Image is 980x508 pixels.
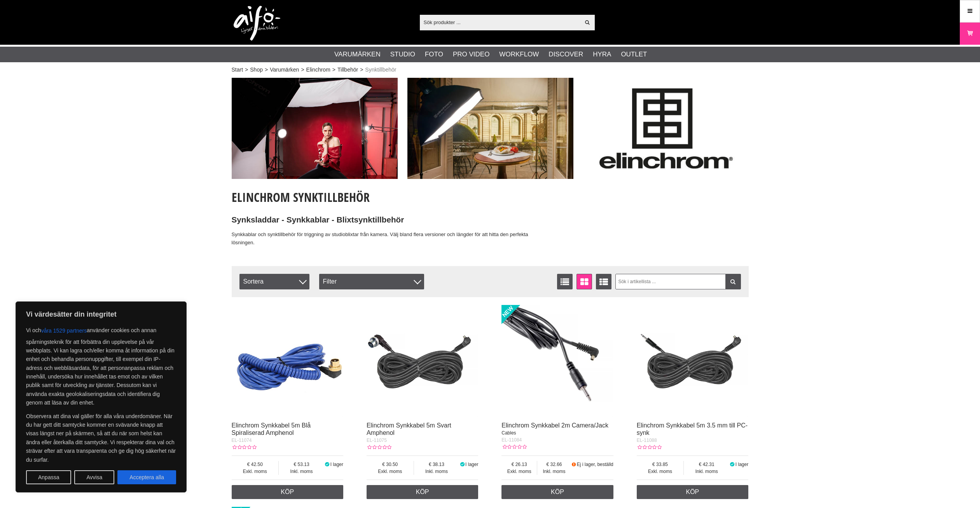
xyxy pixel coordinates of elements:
span: 32.66 [537,461,571,468]
span: 42.31 [684,461,729,468]
img: Elinchrom Synkkabel 5m Blå Spiraliserad Amphenol [232,305,344,417]
span: > [265,66,268,74]
img: Annons:002 ban-elin-general-002.jpg [407,78,573,179]
span: 30.50 [367,461,414,468]
span: > [360,66,363,74]
a: Workflow [499,49,539,60]
p: Vi värdesätter din integritet [26,310,176,319]
input: Sök i artikellista ... [615,274,741,289]
span: 53.13 [279,461,324,468]
a: Fönstervisning [576,274,592,289]
img: Elinchrom Synkkabel 5m 3.5 mm till PC-synk [637,305,749,417]
span: 42.50 [232,461,279,468]
a: Studio [390,49,415,60]
a: Köp [501,485,613,499]
i: Beställd [571,462,577,467]
button: Anpassa [26,470,71,484]
span: 33.85 [637,461,684,468]
a: Elinchrom Synkkabel 5m 3.5 mm till PC-synk [637,422,748,436]
span: Exkl. moms [232,468,279,475]
div: Kundbetyg: 0 [637,444,662,451]
span: EL-11075 [367,438,387,443]
span: > [245,66,248,74]
div: Filter [319,274,424,289]
a: Hyra [593,49,611,60]
i: I lager [324,462,330,467]
span: I lager [465,462,478,467]
p: Synkkablar och synktillbehör för triggning av studioblixtar från kamera. Välj bland flera version... [232,231,530,247]
img: Elinchrom Synkkabel 2m Camera/Jack [501,305,613,417]
span: I lager [735,462,748,467]
h2: Synksladdar - Synkkablar - Blixtsynktillbehör [232,214,530,226]
a: Shop [250,66,263,74]
span: Synktillbehör [365,66,396,74]
span: EL-11074 [232,438,252,443]
span: 38.13 [414,461,459,468]
a: Foto [425,49,443,60]
div: Kundbetyg: 0 [367,444,391,451]
button: våra 1529 partners [41,324,87,338]
a: Discover [549,49,583,60]
div: Vi värdesätter din integritet [16,301,187,492]
button: Acceptera alla [117,470,176,484]
span: Ej i lager, beställd [577,462,613,467]
span: 26.13 [501,461,537,468]
a: Filtrera [725,274,741,289]
a: Start [232,66,243,74]
span: > [301,66,304,74]
img: Elinchrom Synkkabel 5m Svart Amphenol [367,305,479,417]
div: Kundbetyg: 0 [501,443,526,450]
button: Avvisa [74,470,114,484]
span: I lager [330,462,343,467]
a: Köp [232,485,344,499]
span: Cables [501,430,516,436]
span: Inkl. moms [537,468,571,475]
span: EL-11088 [637,438,657,443]
span: > [332,66,335,74]
input: Sök produkter ... [420,16,580,28]
a: Utökad listvisning [596,274,611,289]
i: I lager [459,462,465,467]
p: Observera att dina val gäller för alla våra underdomäner. När du har gett ditt samtycke kommer en... [26,412,176,464]
a: Köp [367,485,479,499]
span: Inkl. moms [414,468,459,475]
img: logo.png [234,6,280,41]
span: Exkl. moms [367,468,414,475]
a: Elinchrom Synkkabel 5m Svart Amphenol [367,422,451,436]
a: Outlet [621,49,647,60]
a: Elinchrom Synkkabel 2m Camera/Jack [501,422,608,429]
p: Vi och använder cookies och annan spårningsteknik för att förbättra din upplevelse på vår webbpla... [26,324,176,407]
span: Exkl. moms [637,468,684,475]
a: Elinchrom Synkkabel 5m Blå Spiraliserad Amphenol [232,422,311,436]
div: Kundbetyg: 0 [232,444,257,451]
img: Annons:003 ban-elin-logga.jpg [583,78,749,179]
a: Elinchrom [306,66,330,74]
i: I lager [729,462,735,467]
a: Varumärken [334,49,381,60]
a: Tillbehör [337,66,358,74]
span: Exkl. moms [501,468,537,475]
span: Inkl. moms [684,468,729,475]
a: Köp [637,485,749,499]
span: EL-11084 [501,437,522,443]
span: Inkl. moms [279,468,324,475]
span: Sortera [239,274,309,289]
a: Listvisning [557,274,573,289]
a: Varumärken [270,66,299,74]
h1: Elinchrom Synktillbehör [232,189,530,206]
a: Pro Video [453,49,489,60]
img: Annons:001 ban-elin-general-001.jpg [232,78,398,179]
